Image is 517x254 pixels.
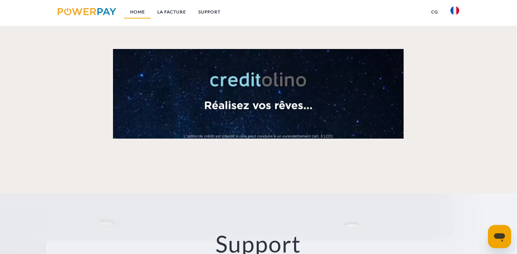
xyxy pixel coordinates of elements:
a: Home [124,5,151,19]
iframe: Bouton de lancement de la fenêtre de messagerie, conversation en cours [488,225,511,248]
img: logo-powerpay.svg [58,8,116,15]
img: fr [451,6,459,15]
a: Fallback Image [57,49,459,139]
a: CG [425,5,444,19]
a: LA FACTURE [151,5,192,19]
a: Support [192,5,227,19]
